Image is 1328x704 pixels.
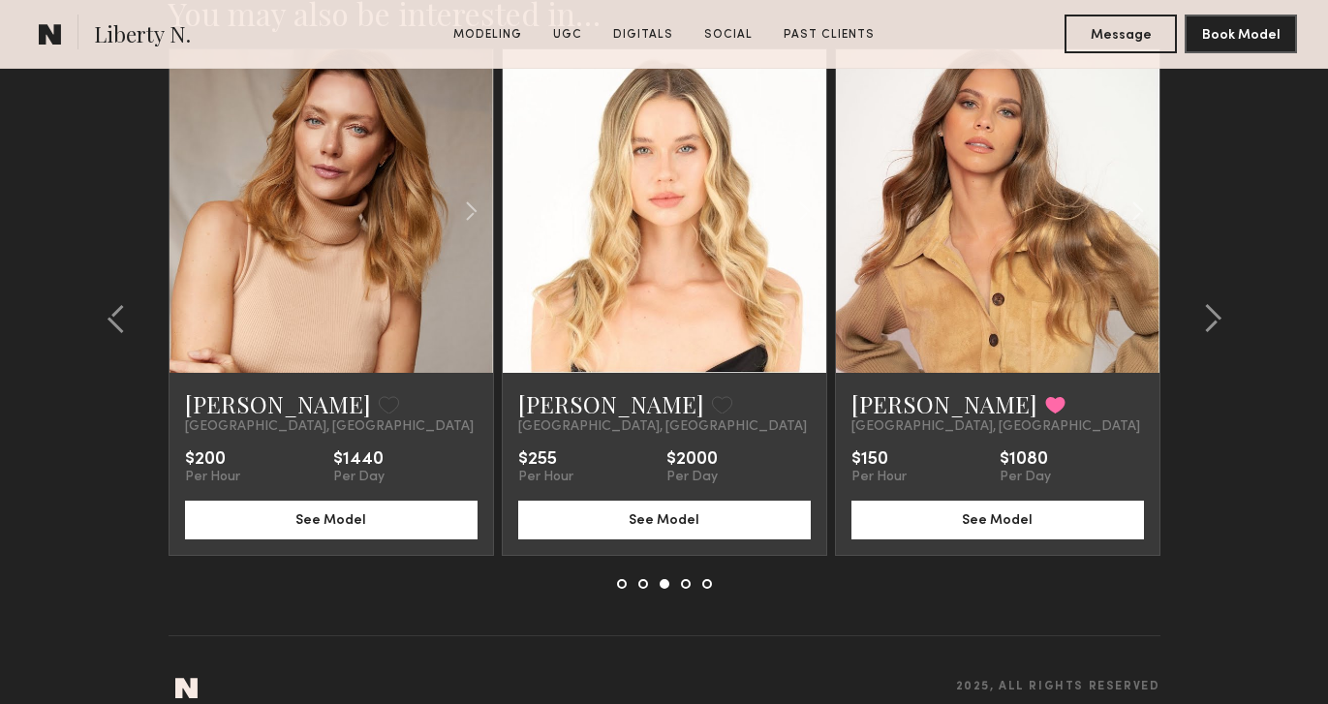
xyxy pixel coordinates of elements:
[518,501,811,539] button: See Model
[851,388,1037,419] a: [PERSON_NAME]
[956,681,1160,693] span: 2025, all rights reserved
[776,26,882,44] a: Past Clients
[851,450,907,470] div: $150
[185,470,240,485] div: Per Hour
[185,450,240,470] div: $200
[666,470,718,485] div: Per Day
[696,26,760,44] a: Social
[1185,15,1297,53] button: Book Model
[545,26,590,44] a: UGC
[333,470,385,485] div: Per Day
[333,450,385,470] div: $1440
[851,501,1144,539] button: See Model
[666,450,718,470] div: $2000
[518,510,811,527] a: See Model
[851,510,1144,527] a: See Model
[1000,470,1051,485] div: Per Day
[518,388,704,419] a: [PERSON_NAME]
[518,470,573,485] div: Per Hour
[1000,450,1051,470] div: $1080
[1185,25,1297,42] a: Book Model
[605,26,681,44] a: Digitals
[185,388,371,419] a: [PERSON_NAME]
[518,450,573,470] div: $255
[185,419,474,435] span: [GEOGRAPHIC_DATA], [GEOGRAPHIC_DATA]
[185,510,478,527] a: See Model
[446,26,530,44] a: Modeling
[851,419,1140,435] span: [GEOGRAPHIC_DATA], [GEOGRAPHIC_DATA]
[518,419,807,435] span: [GEOGRAPHIC_DATA], [GEOGRAPHIC_DATA]
[1065,15,1177,53] button: Message
[94,19,191,53] span: Liberty N.
[185,501,478,539] button: See Model
[851,470,907,485] div: Per Hour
